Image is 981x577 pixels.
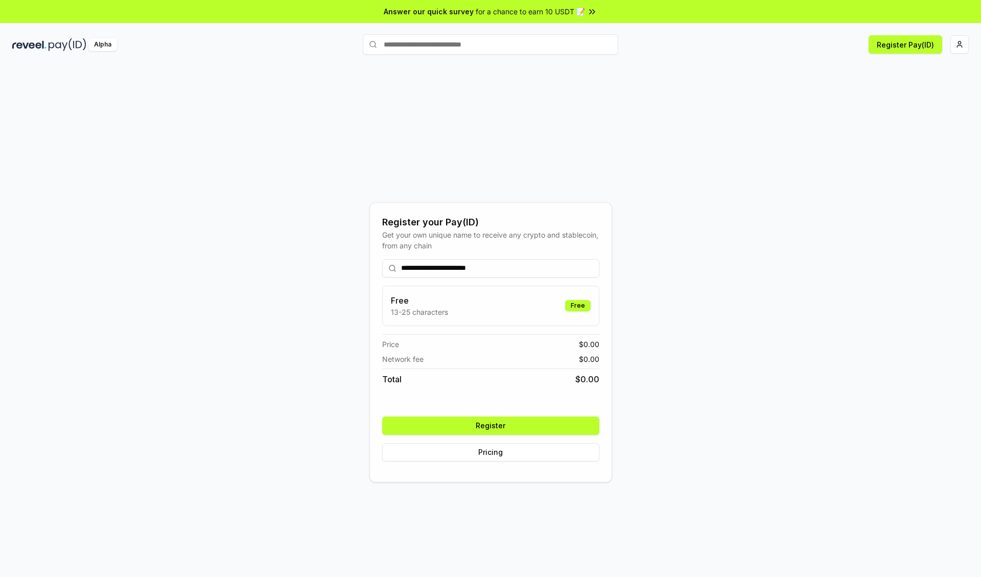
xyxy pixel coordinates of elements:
[382,229,599,251] div: Get your own unique name to receive any crypto and stablecoin, from any chain
[382,339,399,350] span: Price
[575,373,599,385] span: $ 0.00
[382,417,599,435] button: Register
[391,294,448,307] h3: Free
[476,6,585,17] span: for a chance to earn 10 USDT 📝
[565,300,591,311] div: Free
[384,6,474,17] span: Answer our quick survey
[382,354,424,364] span: Network fee
[12,38,46,51] img: reveel_dark
[88,38,117,51] div: Alpha
[391,307,448,317] p: 13-25 characters
[382,443,599,461] button: Pricing
[579,339,599,350] span: $ 0.00
[382,373,402,385] span: Total
[869,35,942,54] button: Register Pay(ID)
[579,354,599,364] span: $ 0.00
[382,215,599,229] div: Register your Pay(ID)
[49,38,86,51] img: pay_id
